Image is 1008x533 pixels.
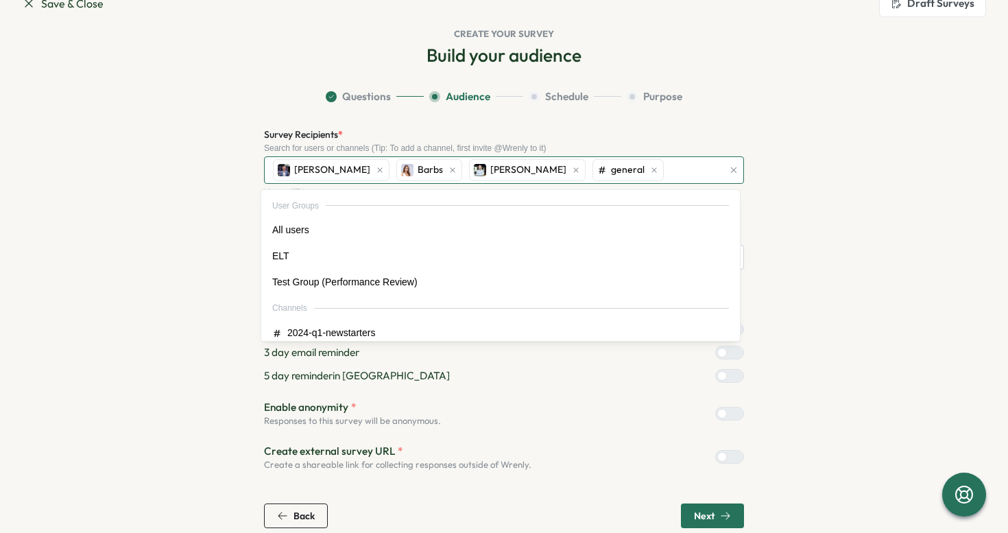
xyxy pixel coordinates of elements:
[264,143,744,153] div: Search for users or channels (Tip: To add a channel, first invite @Wrenly to it)
[264,504,328,528] button: Back
[264,400,348,415] span: Enable anonymity
[627,89,682,104] button: Purpose
[446,89,490,104] span: Audience
[529,89,621,104] button: Schedule
[272,275,418,290] div: Test Group (Performance Review)
[326,89,424,104] button: Questions
[427,43,581,67] h2: Build your audience
[293,511,315,521] span: Back
[294,163,370,178] span: [PERSON_NAME]
[264,459,531,471] p: Create a shareable link for collecting responses outside of Wrenly.
[490,163,566,178] span: [PERSON_NAME]
[681,504,744,528] button: Next
[264,444,531,459] p: Create external survey URL
[474,164,486,176] img: Nik Zavgorodniy
[22,28,986,40] h1: Create your survey
[264,368,450,383] p: 5 day reminder in [GEOGRAPHIC_DATA]
[272,223,309,238] div: All users
[264,187,345,199] p: View all 78 recipients
[418,163,443,178] span: Barbs
[694,511,715,521] span: Next
[342,89,391,104] span: Questions
[401,164,413,176] img: Barbs
[264,128,338,141] span: Survey Recipients
[287,326,375,341] div: 2024-q1-newstarters
[272,200,729,213] div: User Groups
[264,415,441,427] p: Responses to this survey will be anonymous.
[272,302,729,315] div: Channels
[643,89,682,104] span: Purpose
[264,345,359,360] p: 3 day email reminder
[611,163,645,178] span: general
[278,164,290,176] img: Shane Treeves
[429,89,523,104] button: Audience
[545,89,588,104] span: Schedule
[272,249,289,264] div: ELT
